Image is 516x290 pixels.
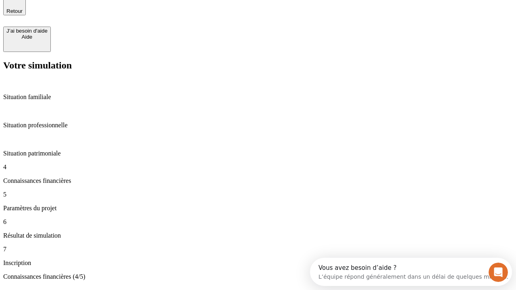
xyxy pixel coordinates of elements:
div: Vous avez besoin d’aide ? [8,7,198,13]
div: L’équipe répond généralement dans un délai de quelques minutes. [8,13,198,22]
p: Situation familiale [3,93,513,101]
p: Paramètres du projet [3,205,513,212]
iframe: Intercom live chat discovery launcher [310,258,512,286]
h2: Votre simulation [3,60,513,71]
iframe: Intercom live chat [489,263,508,282]
p: 6 [3,218,513,226]
p: Situation professionnelle [3,122,513,129]
div: Ouvrir le Messenger Intercom [3,3,222,25]
button: J’ai besoin d'aideAide [3,27,51,52]
span: Retour [6,8,23,14]
p: Connaissances financières (4/5) [3,273,513,280]
div: J’ai besoin d'aide [6,28,48,34]
p: Résultat de simulation [3,232,513,239]
p: Situation patrimoniale [3,150,513,157]
p: 4 [3,164,513,171]
div: Aide [6,34,48,40]
p: 7 [3,246,513,253]
p: 5 [3,191,513,198]
p: Inscription [3,259,513,267]
p: Connaissances financières [3,177,513,184]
